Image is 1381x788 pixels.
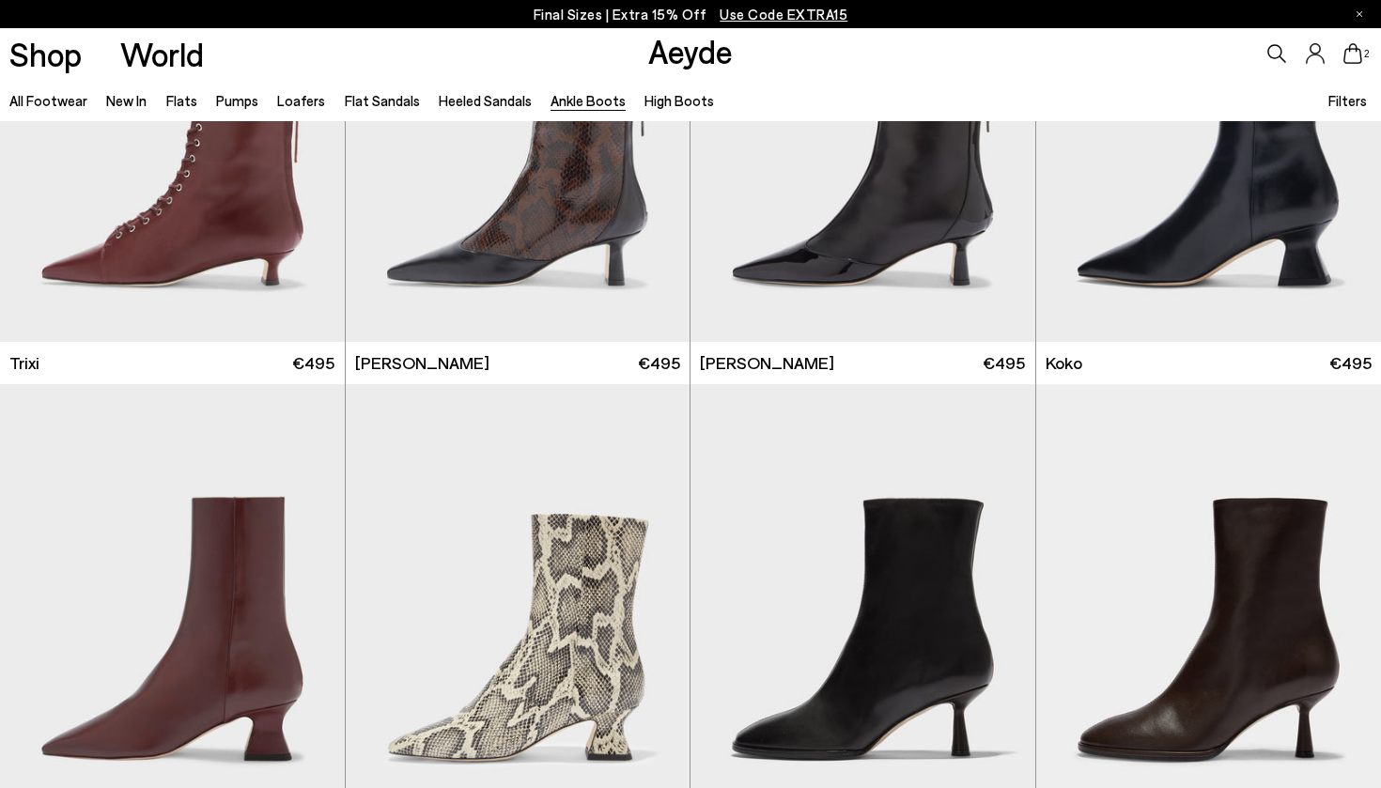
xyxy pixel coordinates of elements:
[1328,92,1367,109] span: Filters
[644,92,714,109] a: High Boots
[1329,351,1372,375] span: €495
[120,38,204,70] a: World
[700,351,834,375] span: [PERSON_NAME]
[551,92,626,109] a: Ankle Boots
[345,92,420,109] a: Flat Sandals
[1362,49,1372,59] span: 2
[9,38,82,70] a: Shop
[346,342,690,384] a: [PERSON_NAME] €495
[355,351,489,375] span: [PERSON_NAME]
[983,351,1025,375] span: €495
[720,6,847,23] span: Navigate to /collections/ss25-final-sizes
[216,92,258,109] a: Pumps
[638,351,680,375] span: €495
[690,342,1035,384] a: [PERSON_NAME] €495
[9,351,39,375] span: Trixi
[277,92,325,109] a: Loafers
[292,351,334,375] span: €495
[648,31,733,70] a: Aeyde
[1046,351,1082,375] span: Koko
[106,92,147,109] a: New In
[166,92,197,109] a: Flats
[534,3,848,26] p: Final Sizes | Extra 15% Off
[1343,43,1362,64] a: 2
[439,92,532,109] a: Heeled Sandals
[9,92,87,109] a: All Footwear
